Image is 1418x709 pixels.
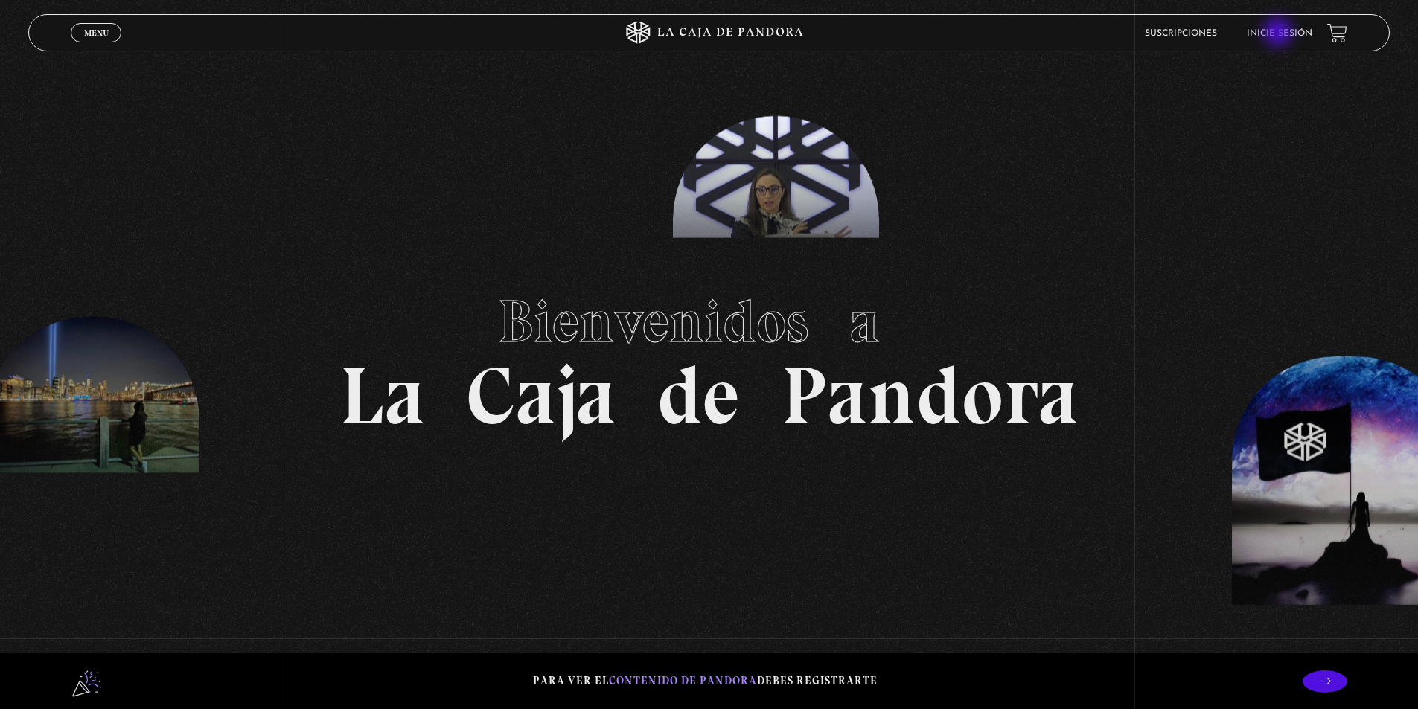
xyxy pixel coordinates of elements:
[1145,29,1217,38] a: Suscripciones
[84,28,109,37] span: Menu
[609,674,757,687] span: contenido de Pandora
[533,671,878,691] p: Para ver el debes registrarte
[1327,23,1347,43] a: View your shopping cart
[339,273,1079,437] h1: La Caja de Pandora
[79,41,114,51] span: Cerrar
[1247,29,1312,38] a: Inicie sesión
[498,286,921,357] span: Bienvenidos a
